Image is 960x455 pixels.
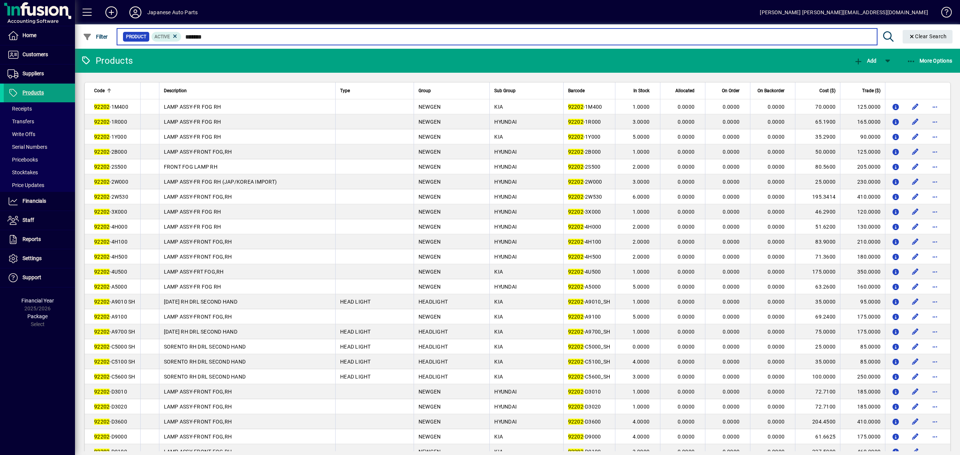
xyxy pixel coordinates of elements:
[795,249,840,264] td: 71.3600
[929,356,941,368] button: More options
[4,141,75,153] a: Serial Numbers
[768,149,785,155] span: 0.0000
[568,194,602,200] span: -2W530
[819,87,835,95] span: Cost ($)
[94,104,128,110] span: -1M400
[418,119,441,125] span: NEWGEN
[723,149,740,155] span: 0.0000
[4,179,75,192] a: Price Updates
[94,119,109,125] em: 92202
[757,87,784,95] span: On Backorder
[929,236,941,248] button: More options
[633,209,650,215] span: 1.0000
[418,179,441,185] span: NEWGEN
[94,179,109,185] em: 92202
[929,281,941,293] button: More options
[909,161,921,173] button: Edit
[907,58,952,64] span: More Options
[568,87,611,95] div: Barcode
[7,106,32,112] span: Receipts
[4,115,75,128] a: Transfers
[568,224,583,230] em: 92202
[164,254,232,260] span: LAMP ASSY-FRONT FOG,RH
[795,279,840,294] td: 63.2600
[929,101,941,113] button: More options
[568,239,583,245] em: 92202
[494,134,503,140] span: KIA
[678,224,695,230] span: 0.0000
[723,209,740,215] span: 0.0000
[22,90,44,96] span: Products
[678,194,695,200] span: 0.0000
[7,144,47,150] span: Serial Numbers
[418,224,441,230] span: NEWGEN
[568,284,583,290] em: 92202
[678,284,695,290] span: 0.0000
[164,149,232,155] span: LAMP ASSY-FRONT FOG,RH
[568,269,583,275] em: 92202
[909,176,921,188] button: Edit
[909,191,921,203] button: Edit
[755,87,791,95] div: On Backorder
[723,224,740,230] span: 0.0000
[633,87,649,95] span: In Stock
[94,87,105,95] span: Code
[633,239,650,245] span: 2.0000
[840,219,885,234] td: 130.0000
[929,116,941,128] button: More options
[164,224,221,230] span: LAMP ASSY-FR FOG RH
[678,239,695,245] span: 0.0000
[164,299,237,305] span: [DATE] RH DRL SECOND HAND
[418,299,448,305] span: HEADLIGHT
[840,234,885,249] td: 210.0000
[568,299,610,305] span: -A9010_SH
[94,269,109,275] em: 92202
[418,87,485,95] div: Group
[760,6,928,18] div: [PERSON_NAME] [PERSON_NAME][EMAIL_ADDRESS][DOMAIN_NAME]
[4,64,75,83] a: Suppliers
[840,264,885,279] td: 350.0000
[723,254,740,260] span: 0.0000
[723,119,740,125] span: 0.0000
[795,234,840,249] td: 83.9000
[568,119,601,125] span: -1R000
[909,386,921,398] button: Edit
[151,32,181,42] mat-chip: Activation Status: Active
[340,87,350,95] span: Type
[840,159,885,174] td: 205.0000
[164,87,187,95] span: Description
[94,209,127,215] span: -3X000
[418,239,441,245] span: NEWGEN
[903,30,953,43] button: Clear
[94,299,135,305] span: -A9010 SH
[494,224,517,230] span: HYUNDAI
[4,268,75,287] a: Support
[94,224,127,230] span: -4H000
[22,255,42,261] span: Settings
[723,284,740,290] span: 0.0000
[909,341,921,353] button: Edit
[494,299,503,305] span: KIA
[929,221,941,233] button: More options
[94,299,109,305] em: 92202
[840,189,885,204] td: 410.0000
[126,33,146,40] span: Product
[4,192,75,211] a: Financials
[94,149,109,155] em: 92202
[909,281,921,293] button: Edit
[22,51,48,57] span: Customers
[568,239,601,245] span: -4H100
[418,209,441,215] span: NEWGEN
[768,119,785,125] span: 0.0000
[678,269,695,275] span: 0.0000
[909,416,921,428] button: Edit
[4,45,75,64] a: Customers
[94,194,128,200] span: -2W530
[4,102,75,115] a: Receipts
[929,326,941,338] button: More options
[94,224,109,230] em: 92202
[494,194,517,200] span: HYUNDAI
[22,198,46,204] span: Financials
[768,194,785,200] span: 0.0000
[633,149,650,155] span: 1.0000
